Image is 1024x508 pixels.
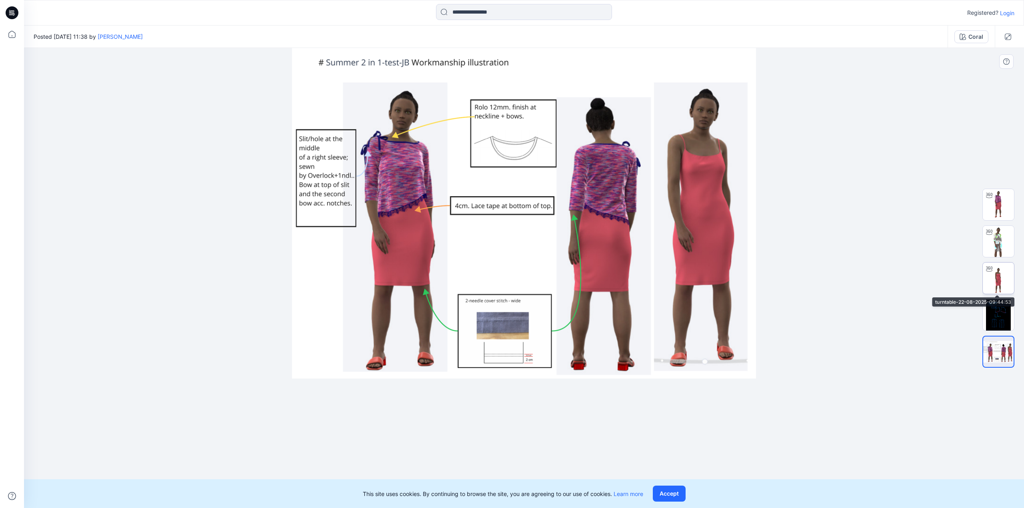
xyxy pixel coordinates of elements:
[653,486,686,502] button: Accept
[614,490,643,497] a: Learn more
[983,337,1014,367] img: Workmanship illustrations (48)
[292,48,756,379] img: eyJhbGciOiJIUzI1NiIsImtpZCI6IjAiLCJzbHQiOiJzZXMiLCJ0eXAiOiJKV1QifQ.eyJkYXRhIjp7InR5cGUiOiJzdG9yYW...
[363,490,643,498] p: This site uses cookies. By continuing to browse the site, you are agreeing to our use of cookies.
[967,8,998,18] p: Registered?
[983,226,1014,257] img: turntable-22-08-2025-09:40:59
[983,263,1014,294] img: turntable-22-08-2025-09:44:53
[98,33,143,40] a: [PERSON_NAME]
[1000,9,1014,17] p: Login
[968,32,983,41] div: Coral
[983,189,1014,220] img: turntable-22-08-2025-09:38:54
[983,299,1014,331] img: Summer test -JB patterns
[954,30,988,43] button: Coral
[34,32,143,41] span: Posted [DATE] 11:38 by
